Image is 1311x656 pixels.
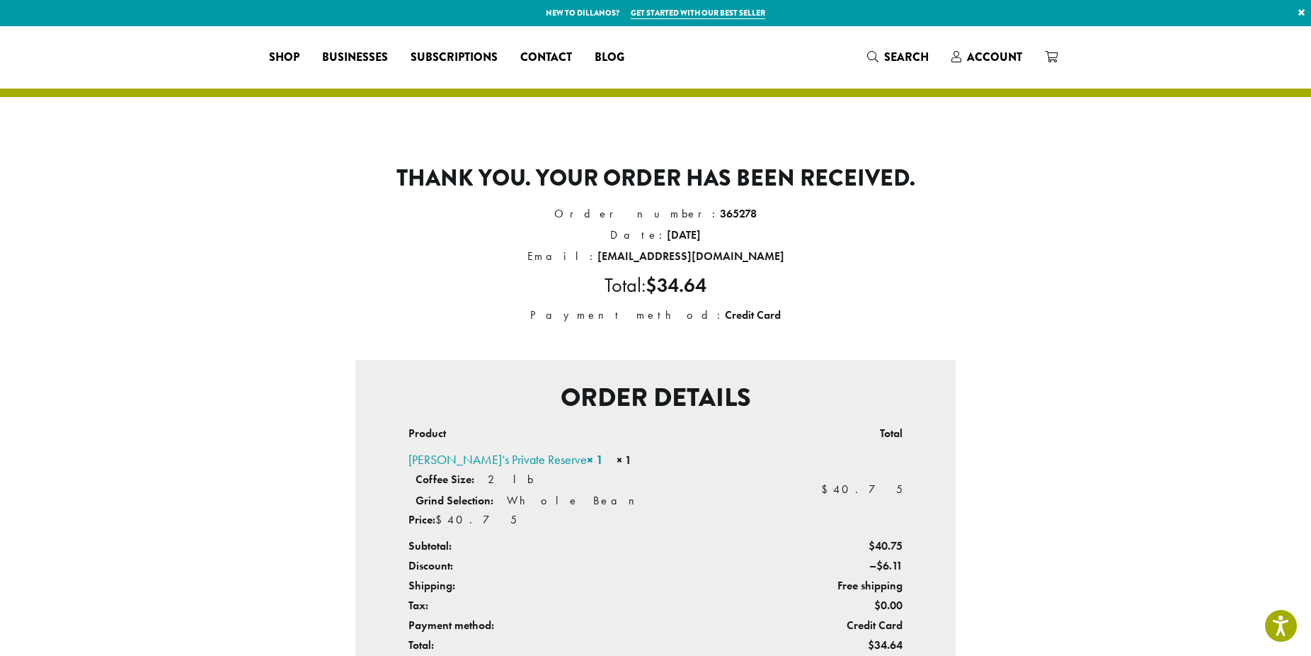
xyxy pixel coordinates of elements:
[631,7,765,19] a: Get started with our best seller
[776,419,902,450] th: Total
[725,307,781,322] strong: Credit Card
[355,165,956,192] p: Thank you. Your order has been received.
[597,249,784,264] strong: [EMAIL_ADDRESS][DOMAIN_NAME]
[416,472,474,487] strong: Coffee Size:
[488,472,534,487] p: 2 lb
[269,49,299,67] span: Shop
[868,638,874,652] span: $
[408,536,777,557] th: Subtotal:
[322,49,388,67] span: Businesses
[587,451,603,468] strong: × 1
[967,49,1022,65] span: Account
[435,512,447,527] span: $
[408,419,777,450] th: Product
[876,558,903,573] span: 6.11
[776,576,902,596] td: Free shipping
[776,616,902,635] td: Credit Card
[646,273,706,298] bdi: 34.64
[868,638,903,652] span: 34.64
[355,246,956,267] li: Email:
[355,225,956,246] li: Date:
[507,493,646,508] p: Whole Bean
[874,598,881,613] span: $
[646,273,657,298] span: $
[355,305,956,326] li: Payment method:
[408,635,777,656] th: Total:
[408,596,777,616] th: Tax:
[408,512,435,527] strong: Price:
[408,556,777,576] th: Discount:
[408,576,777,596] th: Shipping:
[416,493,493,508] strong: Grind Selection:
[355,267,956,305] li: Total:
[408,616,777,635] th: Payment method:
[435,512,517,527] span: 40.75
[884,49,929,65] span: Search
[408,451,603,468] a: [PERSON_NAME]’s Private Reserve× 1
[869,538,903,553] span: 40.75
[411,49,498,67] span: Subscriptions
[876,558,883,573] span: $
[821,482,903,497] bdi: 40.75
[520,49,572,67] span: Contact
[595,49,624,67] span: Blog
[776,556,902,576] td: –
[667,227,701,242] strong: [DATE]
[720,206,757,221] strong: 365278
[355,203,956,225] li: Order number:
[617,453,631,468] strong: × 1
[874,598,903,613] span: 0.00
[821,482,833,497] span: $
[869,538,875,553] span: $
[856,45,940,69] a: Search
[367,383,944,413] h2: Order details
[258,46,311,69] a: Shop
